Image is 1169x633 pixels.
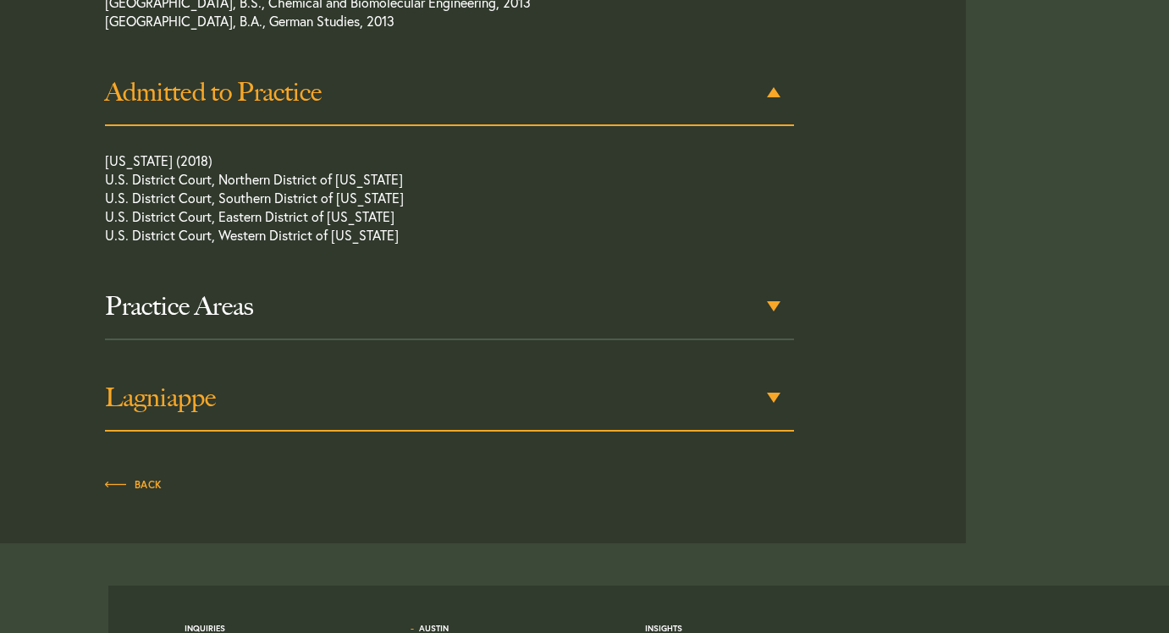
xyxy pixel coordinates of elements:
h3: Admitted to Practice [105,77,794,107]
span: Back [105,480,163,490]
h3: Practice Areas [105,291,794,322]
a: Back [105,474,163,493]
h3: Lagniappe [105,383,794,413]
p: [US_STATE] (2018) U.S. District Court, Northern District of [US_STATE] U.S. District Court, South... [105,151,725,253]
